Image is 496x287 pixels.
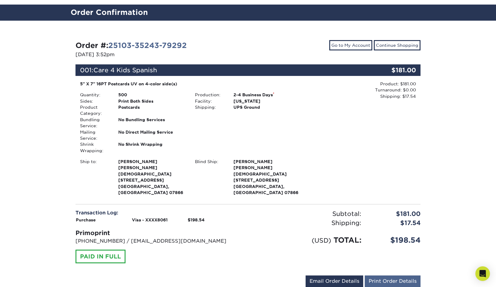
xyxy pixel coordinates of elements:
[118,159,186,165] span: [PERSON_NAME]
[93,67,157,74] span: Care 4 Kids Spanish
[333,236,361,244] span: TOTAL:
[114,117,190,129] div: No Bundling Services
[80,81,301,87] div: 5" X 7" 16PT Postcards UV on 4-color side(s)
[75,129,114,142] div: Mailing Service:
[366,218,425,227] div: $17.54
[363,64,421,76] div: $181.00
[75,64,363,76] div: 001:
[248,218,366,227] div: Shipping:
[190,98,229,104] div: Facility:
[312,237,331,244] small: (USD)
[75,51,243,58] p: [DATE] 3:52pm
[75,92,114,98] div: Quantity:
[229,92,306,98] div: 2-4 Business Days
[118,159,186,195] strong: [GEOGRAPHIC_DATA], [GEOGRAPHIC_DATA] 07866
[114,141,190,154] div: No Shrink Wrapping
[75,104,114,117] div: Product Category:
[75,228,243,237] div: Primoprint
[75,209,243,217] div: Transaction Log:
[475,266,490,281] div: Open Intercom Messenger
[229,104,306,110] div: UPS Ground
[118,165,186,177] span: [PERSON_NAME][DEMOGRAPHIC_DATA]
[233,177,301,183] span: [STREET_ADDRESS]
[190,159,229,196] div: Blind Ship:
[108,41,187,50] a: 25103-35243-79292
[233,165,301,177] span: [PERSON_NAME][DEMOGRAPHIC_DATA]
[114,92,190,98] div: 500
[190,92,229,98] div: Production:
[329,40,372,50] a: Go to My Account
[366,209,425,218] div: $181.00
[75,237,243,245] p: [PHONE_NUMBER] / [EMAIL_ADDRESS][DOMAIN_NAME]
[75,159,114,196] div: Ship to:
[75,41,187,50] strong: Order #:
[66,7,430,18] h2: Order Confirmation
[75,98,114,104] div: Sides:
[233,159,301,165] span: [PERSON_NAME]
[114,98,190,104] div: Print Both Sides
[188,217,205,222] strong: $198.54
[118,177,186,183] span: [STREET_ADDRESS]
[229,98,306,104] div: [US_STATE]
[75,117,114,129] div: Bundling Service:
[374,40,421,50] a: Continue Shopping
[233,159,301,195] strong: [GEOGRAPHIC_DATA], [GEOGRAPHIC_DATA] 07866
[114,129,190,142] div: No Direct Mailing Service
[306,81,416,99] div: Product: $181.00 Turnaround: $0.00 Shipping: $17.54
[248,209,366,218] div: Subtotal:
[75,250,126,264] div: PAID IN FULL
[366,235,425,246] div: $198.54
[76,217,96,222] strong: Purchase
[306,275,363,287] a: Email Order Details
[365,275,421,287] a: Print Order Details
[132,217,168,222] strong: Visa - XXXX8061
[75,141,114,154] div: Shrink Wrapping:
[190,104,229,110] div: Shipping:
[114,104,190,117] div: Postcards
